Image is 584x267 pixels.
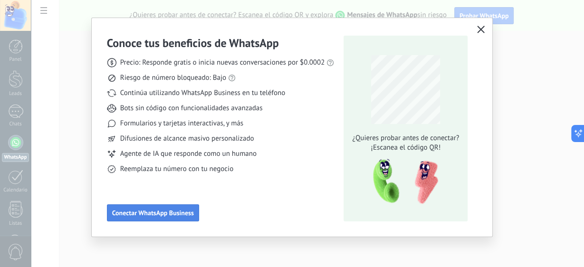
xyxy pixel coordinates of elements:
span: Precio: Responde gratis o inicia nuevas conversaciones por $0.0002 [120,58,325,67]
img: qr-pic-1x.png [365,156,440,207]
h3: Conoce tus beneficios de WhatsApp [107,36,279,50]
span: Difusiones de alcance masivo personalizado [120,134,254,143]
span: Agente de IA que responde como un humano [120,149,257,159]
span: Formularios y tarjetas interactivas, y más [120,119,243,128]
span: Bots sin código con funcionalidades avanzadas [120,104,263,113]
span: ¿Quieres probar antes de conectar? [350,133,462,143]
span: Continúa utilizando WhatsApp Business en tu teléfono [120,88,285,98]
span: Conectar WhatsApp Business [112,210,194,216]
span: Riesgo de número bloqueado: Bajo [120,73,226,83]
span: Reemplaza tu número con tu negocio [120,164,233,174]
span: ¡Escanea el código QR! [350,143,462,153]
button: Conectar WhatsApp Business [107,204,199,221]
